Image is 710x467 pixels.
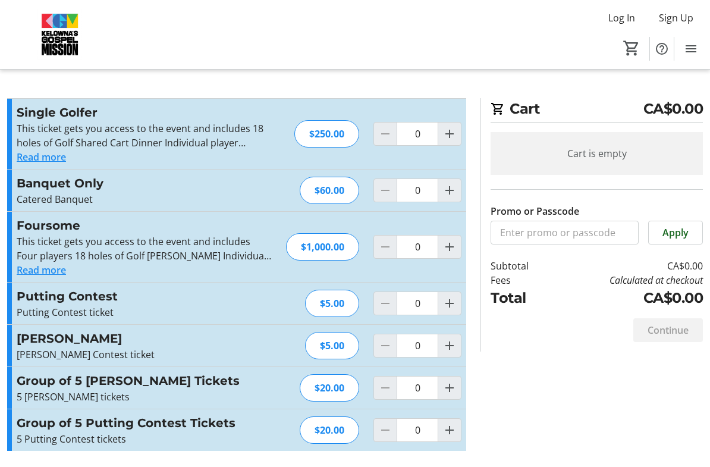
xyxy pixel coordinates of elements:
[438,334,461,357] button: Increment by one
[599,8,645,27] button: Log In
[17,174,277,192] h3: Banquet Only
[397,418,438,442] input: Group of 5 Putting Contest Tickets Quantity
[397,122,438,146] input: Single Golfer Quantity
[17,432,277,446] p: 5 Putting Contest tickets
[17,234,272,263] div: This ticket gets you access to the event and includes Four players 18 holes of Golf [PERSON_NAME]...
[397,376,438,400] input: Group of 5 Mulligan Tickets Quantity
[552,259,703,273] td: CA$0.00
[397,292,438,315] input: Putting Contest Quantity
[17,287,277,305] h3: Putting Contest
[438,236,461,258] button: Increment by one
[648,221,703,245] button: Apply
[650,37,674,61] button: Help
[649,8,703,27] button: Sign Up
[305,332,359,359] div: $5.00
[491,132,703,175] div: Cart is empty
[17,305,277,319] p: Putting Contest ticket
[659,11,693,25] span: Sign Up
[491,287,552,309] td: Total
[17,390,277,404] p: 5 [PERSON_NAME] tickets
[300,177,359,204] div: $60.00
[17,347,277,362] p: [PERSON_NAME] Contest ticket
[621,37,642,59] button: Cart
[305,290,359,317] div: $5.00
[679,37,703,61] button: Menu
[17,104,277,121] h3: Single Golfer
[438,419,461,441] button: Increment by one
[608,11,635,25] span: Log In
[491,204,579,218] label: Promo or Passcode
[438,292,461,315] button: Increment by one
[662,225,689,240] span: Apply
[17,414,277,432] h3: Group of 5 Putting Contest Tickets
[552,273,703,287] td: Calculated at checkout
[491,98,703,123] h2: Cart
[300,374,359,402] div: $20.00
[17,192,277,206] div: Catered Banquet
[17,150,66,164] button: Read more
[286,233,359,261] div: $1,000.00
[17,121,277,150] div: This ticket gets you access to the event and includes 18 holes of Golf Shared Cart Dinner Individ...
[294,120,359,148] div: $250.00
[397,235,438,259] input: Foursome Quantity
[17,330,277,347] h3: [PERSON_NAME]
[438,179,461,202] button: Increment by one
[397,334,438,358] input: Mulligan Quantity
[17,372,277,390] h3: Group of 5 [PERSON_NAME] Tickets
[491,273,552,287] td: Fees
[438,377,461,399] button: Increment by one
[17,217,272,234] h3: Foursome
[397,178,438,202] input: Banquet Only Quantity
[643,98,703,120] span: CA$0.00
[17,263,66,277] button: Read more
[300,416,359,444] div: $20.00
[438,123,461,145] button: Increment by one
[491,221,639,245] input: Enter promo or passcode
[552,287,703,309] td: CA$0.00
[7,5,113,64] img: Kelowna's Gospel Mission's Logo
[491,259,552,273] td: Subtotal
